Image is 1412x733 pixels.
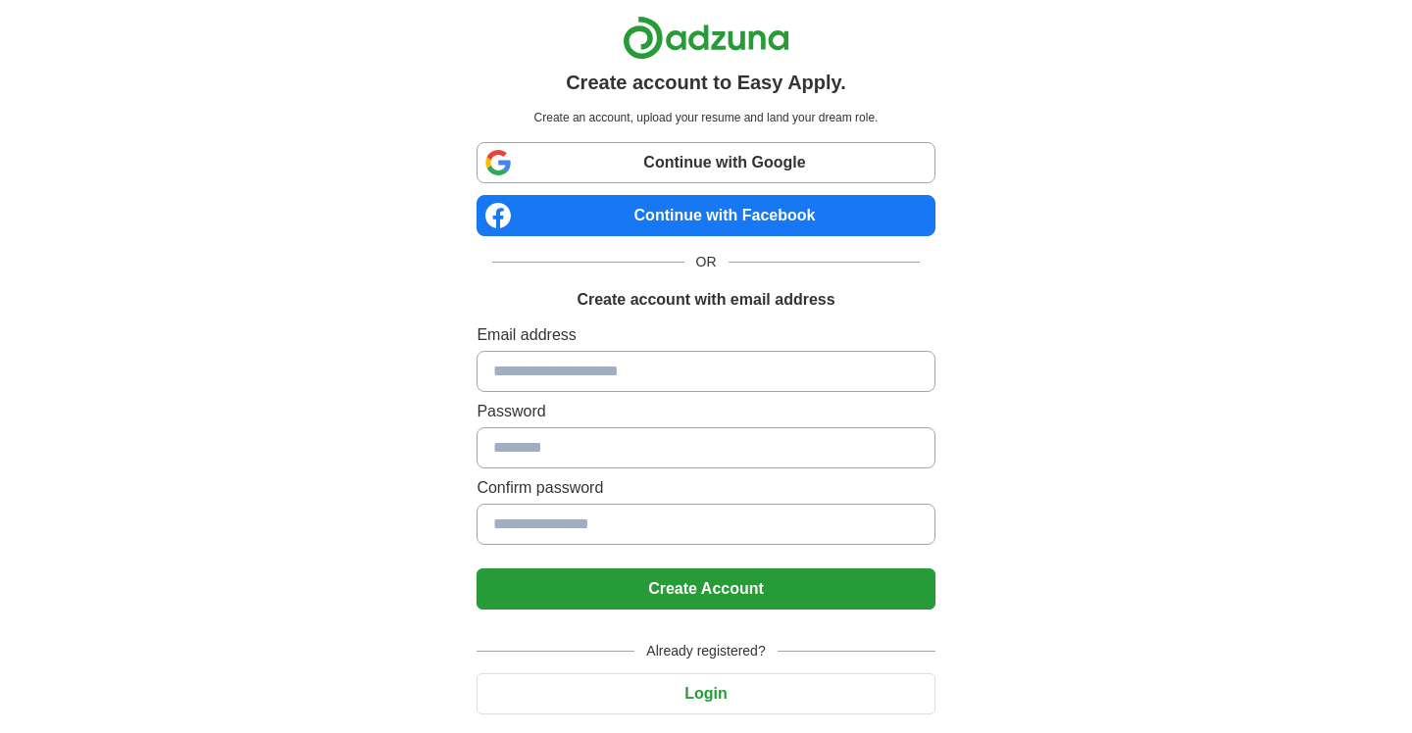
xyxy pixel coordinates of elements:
button: Create Account [477,568,934,610]
h1: Create account to Easy Apply. [566,68,846,97]
img: Adzuna logo [623,16,789,60]
p: Create an account, upload your resume and land your dream role. [480,109,931,126]
label: Email address [477,323,934,347]
a: Login [477,685,934,702]
a: Continue with Facebook [477,195,934,236]
label: Password [477,400,934,423]
span: OR [684,252,729,272]
span: Already registered? [634,641,777,661]
button: Login [477,673,934,714]
label: Confirm password [477,476,934,500]
a: Continue with Google [477,142,934,183]
h1: Create account with email address [577,288,834,312]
